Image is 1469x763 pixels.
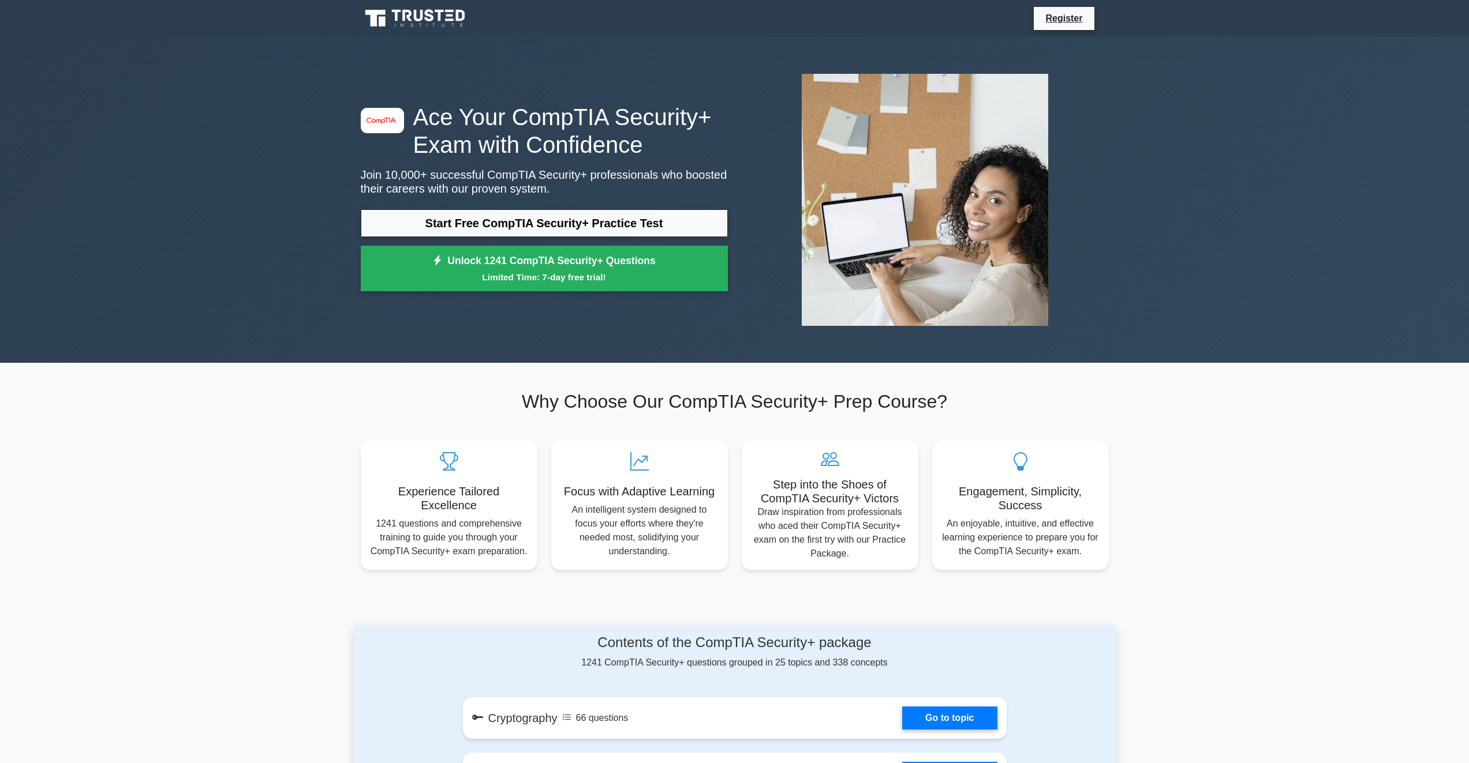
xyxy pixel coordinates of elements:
[361,246,728,292] a: Unlock 1241 CompTIA Security+ QuestionsLimited Time: 7-day free trial!
[941,517,1100,558] p: An enjoyable, intuitive, and effective learning experience to prepare you for the CompTIA Securit...
[560,484,719,498] h5: Focus with Adaptive Learning
[463,634,1007,670] div: 1241 CompTIA Security+ questions grouped in 25 topics and 338 concepts
[751,478,909,505] h5: Step into the Shoes of CompTIA Security+ Victors
[751,505,909,561] p: Draw inspiration from professionals who aced their CompTIA Security+ exam on the first try with o...
[941,484,1100,512] h5: Engagement, Simplicity, Success
[361,168,728,196] p: Join 10,000+ successful CompTIA Security+ professionals who boosted their careers with our proven...
[361,209,728,237] a: Start Free CompTIA Security+ Practice Test
[361,390,1109,412] h2: Why Choose Our CompTIA Security+ Prep Course?
[560,503,719,558] p: An intelligent system designed to focus your efforts where they're needed most, solidifying your ...
[370,484,528,512] h5: Experience Tailored Excellence
[463,634,1007,651] h4: Contents of the CompTIA Security+ package
[375,270,713,284] small: Limited Time: 7-day free trial!
[902,706,997,730] a: Go to topic
[361,103,728,159] h1: Ace Your CompTIA Security+ Exam with Confidence
[370,517,528,558] p: 1241 questions and comprehensive training to guide you through your CompTIA Security+ exam prepar...
[1038,11,1089,25] a: Register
